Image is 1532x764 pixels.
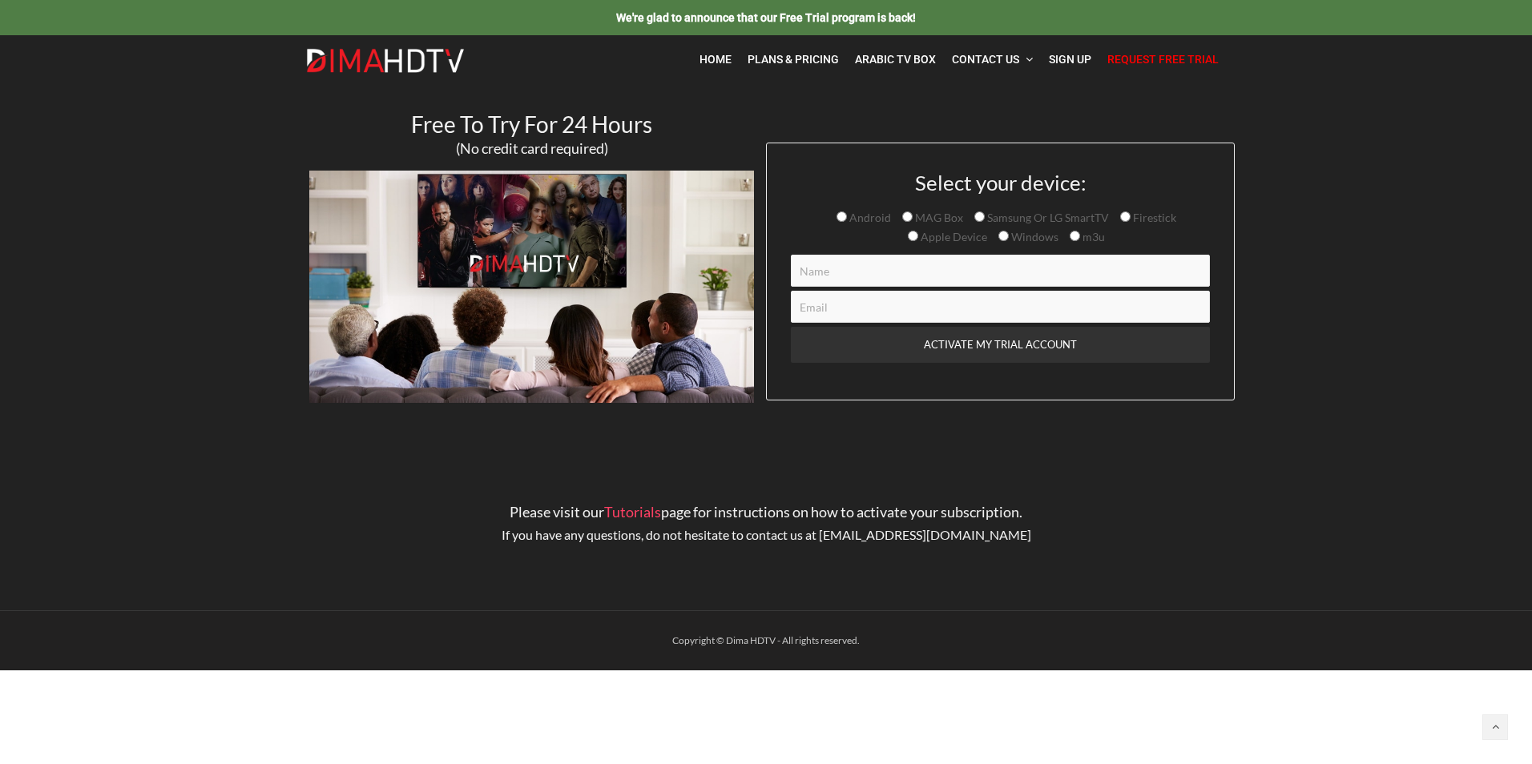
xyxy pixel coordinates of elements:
input: Samsung Or LG SmartTV [974,211,985,222]
a: Request Free Trial [1099,43,1227,76]
input: MAG Box [902,211,913,222]
span: Please visit our page for instructions on how to activate your subscription. [510,503,1022,521]
span: (No credit card required) [456,139,608,157]
a: Contact Us [944,43,1041,76]
span: Samsung Or LG SmartTV [985,211,1109,224]
span: Select your device: [915,170,1087,195]
span: Arabic TV Box [855,53,936,66]
span: Apple Device [918,230,987,243]
span: Android [847,211,891,224]
a: Tutorials [604,503,661,521]
a: Back to top [1482,714,1508,740]
span: Firestick [1131,211,1176,224]
span: Request Free Trial [1107,53,1219,66]
input: m3u [1070,231,1080,241]
input: Windows [998,231,1009,241]
span: Home [699,53,732,66]
a: We're glad to announce that our Free Trial program is back! [616,10,916,24]
span: Sign Up [1049,53,1091,66]
span: Contact Us [952,53,1019,66]
a: Arabic TV Box [847,43,944,76]
span: Free To Try For 24 Hours [411,111,652,138]
input: Firestick [1120,211,1131,222]
span: Plans & Pricing [748,53,839,66]
span: Windows [1009,230,1058,243]
span: MAG Box [913,211,963,224]
a: Sign Up [1041,43,1099,76]
div: Copyright © Dima HDTV - All rights reserved. [297,631,1235,650]
input: Name [791,255,1210,287]
input: Android [837,211,847,222]
input: ACTIVATE MY TRIAL ACCOUNT [791,327,1210,363]
form: Contact form [779,171,1222,400]
span: If you have any questions, do not hesitate to contact us at [EMAIL_ADDRESS][DOMAIN_NAME] [502,527,1031,542]
span: We're glad to announce that our Free Trial program is back! [616,11,916,24]
a: Plans & Pricing [740,43,847,76]
img: Dima HDTV [305,48,466,74]
input: Email [791,291,1210,323]
input: Apple Device [908,231,918,241]
a: Home [691,43,740,76]
span: m3u [1080,230,1105,243]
